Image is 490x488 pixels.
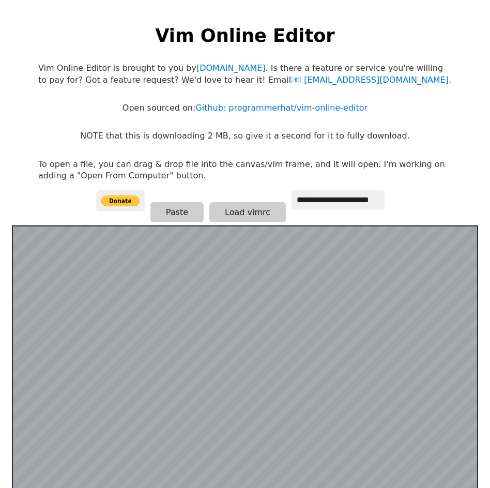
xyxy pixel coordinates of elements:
[196,63,266,73] a: [DOMAIN_NAME]
[291,75,449,85] a: [EMAIL_ADDRESS][DOMAIN_NAME]
[80,130,409,142] p: NOTE that this is downloading 2 MB, so give it a second for it to fully download.
[38,159,452,182] p: To open a file, you can drag & drop file into the canvas/vim frame, and it will open. I'm working...
[209,202,286,222] button: Load vimrc
[155,23,334,48] h1: Vim Online Editor
[195,103,367,113] a: Github: programmerhat/vim-online-editor
[122,102,367,114] p: Open sourced on:
[150,202,204,222] button: Paste
[38,63,452,86] p: Vim Online Editor is brought to you by . Is there a feature or service you're willing to pay for?...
